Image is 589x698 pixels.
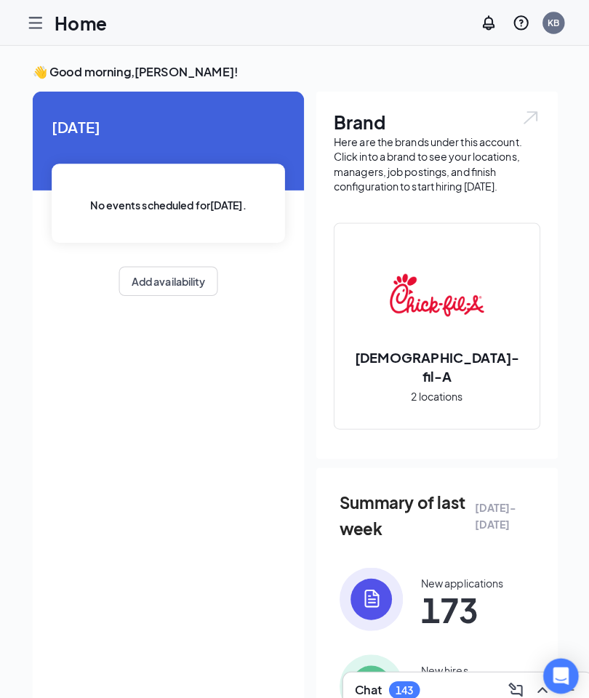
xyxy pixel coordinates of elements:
button: ComposeMessage [501,668,524,691]
span: [DATE] - [DATE] [473,492,531,524]
img: open.6027fd2a22e1237b5b06.svg [518,108,537,124]
h3: Chat [354,672,380,688]
div: KB [544,16,556,28]
div: New hires [419,653,465,667]
svg: ComposeMessage [504,671,521,689]
div: Here are the brands under this account. Click into a brand to see your locations, managers, job p... [333,132,537,190]
img: icon [339,559,401,622]
svg: Notifications [477,14,494,31]
h1: Brand [333,108,537,132]
span: 173 [419,587,500,614]
span: 2 locations [409,382,460,398]
svg: QuestionInfo [509,14,526,31]
span: [DATE] [55,113,285,136]
h1: Home [58,10,110,35]
h3: 👋 Good morning, [PERSON_NAME] ! [36,63,554,79]
svg: ChevronUp [530,671,548,689]
svg: Hamburger [31,14,48,31]
div: New applications [419,567,500,582]
div: 143 [394,674,412,686]
h2: [DEMOGRAPHIC_DATA]-fil-A [334,343,536,380]
span: No events scheduled for [DATE] . [94,194,247,210]
img: Chick-fil-A [388,244,481,337]
button: ChevronUp [527,668,550,691]
button: Add availability [121,262,219,292]
span: Summary of last week [339,483,473,533]
div: Open Intercom Messenger [540,649,574,683]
